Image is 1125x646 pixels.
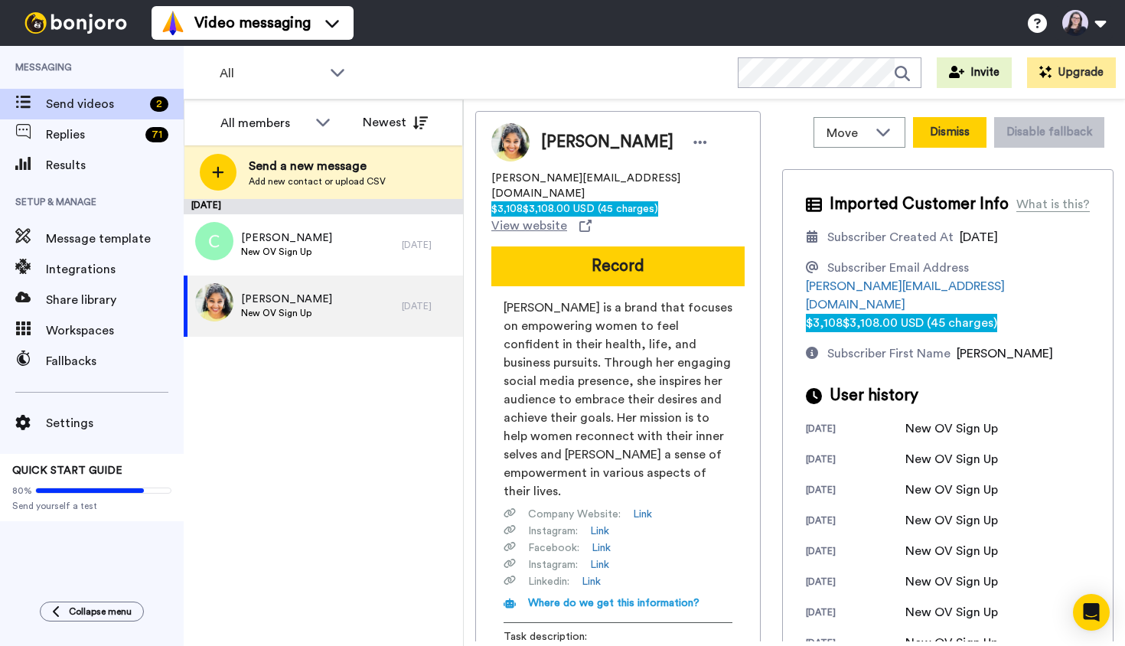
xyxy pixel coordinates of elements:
a: Link [592,540,611,556]
span: 80% [12,484,32,497]
div: [DATE] [806,423,905,438]
span: [PERSON_NAME][EMAIL_ADDRESS][DOMAIN_NAME] [491,171,745,217]
span: User history [830,384,918,407]
div: New OV Sign Up [905,511,998,530]
span: Where do we get this information? [528,598,699,608]
div: New OV Sign Up [905,450,998,468]
div: 71 [145,127,168,142]
a: Link [582,574,601,589]
span: [PERSON_NAME] is a brand that focuses on empowering women to feel confident in their health, life... [504,299,732,501]
img: 5c0eba81-b0a0-462b-8596-0812523da8b8.jpg [195,283,233,321]
span: Imported Customer Info [830,193,1009,216]
span: Collapse menu [69,605,132,618]
div: [DATE] [806,484,905,499]
img: c.png [195,222,233,260]
span: Facebook : [528,540,579,556]
span: Workspaces [46,321,184,340]
span: Integrations [46,260,184,279]
div: 2 [150,96,168,112]
span: New OV Sign Up [241,246,332,258]
div: [DATE] [806,453,905,468]
button: Collapse menu [40,602,144,622]
div: Subscriber Email Address [827,259,969,277]
a: Link [590,557,609,573]
span: Fallbacks [46,352,184,370]
span: Settings [46,414,184,432]
span: Message template [46,230,184,248]
span: Share library [46,291,184,309]
a: Link [633,507,652,522]
div: Open Intercom Messenger [1073,594,1110,631]
div: New OV Sign Up [905,603,998,622]
div: New OV Sign Up [905,542,998,560]
span: Send yourself a test [12,500,171,512]
span: Instagram : [528,524,578,539]
span: Task description : [504,629,611,644]
img: vm-color.svg [161,11,185,35]
span: $3,108 [806,317,843,329]
div: [DATE] [806,545,905,560]
span: [PERSON_NAME] [957,347,1053,360]
div: [DATE] [184,199,463,214]
button: Invite [937,57,1012,88]
button: Record [491,246,745,286]
span: Move [827,124,868,142]
span: $3,108.00 USD (45 charges) [843,317,997,329]
span: Add new contact or upload CSV [249,175,386,188]
a: [PERSON_NAME][EMAIL_ADDRESS][DOMAIN_NAME]$3,108$3,108.00 USD (45 charges) [806,280,1005,329]
button: Disable fallback [994,117,1104,148]
button: Upgrade [1027,57,1116,88]
span: Replies [46,126,139,144]
span: All [220,64,322,83]
a: Link [590,524,609,539]
span: [PERSON_NAME] [541,131,673,154]
div: [DATE] [806,606,905,622]
div: Subscriber Created At [827,228,954,246]
span: New OV Sign Up [241,307,332,319]
span: Video messaging [194,12,311,34]
span: Linkedin : [528,574,569,589]
div: All members [220,114,308,132]
div: [DATE] [402,300,455,312]
span: [PERSON_NAME] [241,292,332,307]
button: Dismiss [913,117,986,148]
span: Send videos [46,95,144,113]
a: View website [491,217,592,235]
div: Subscriber First Name [827,344,951,363]
button: Newest [351,107,439,138]
span: [PERSON_NAME] [241,230,332,246]
div: [DATE] [806,514,905,530]
div: [DATE] [402,239,455,251]
img: bj-logo-header-white.svg [18,12,133,34]
div: [DATE] [806,576,905,591]
span: Results [46,156,184,175]
span: $3,108.00 USD (45 charges) [523,204,658,214]
span: Company Website : [528,507,621,522]
div: New OV Sign Up [905,481,998,499]
span: Send a new message [249,157,386,175]
div: New OV Sign Up [905,573,998,591]
span: View website [491,217,567,235]
div: New OV Sign Up [905,419,998,438]
span: QUICK START GUIDE [12,465,122,476]
span: $3,108 [491,204,523,214]
img: Image of Tanika [491,123,530,161]
span: [DATE] [960,231,998,243]
div: What is this? [1016,195,1090,214]
span: Instagram : [528,557,578,573]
